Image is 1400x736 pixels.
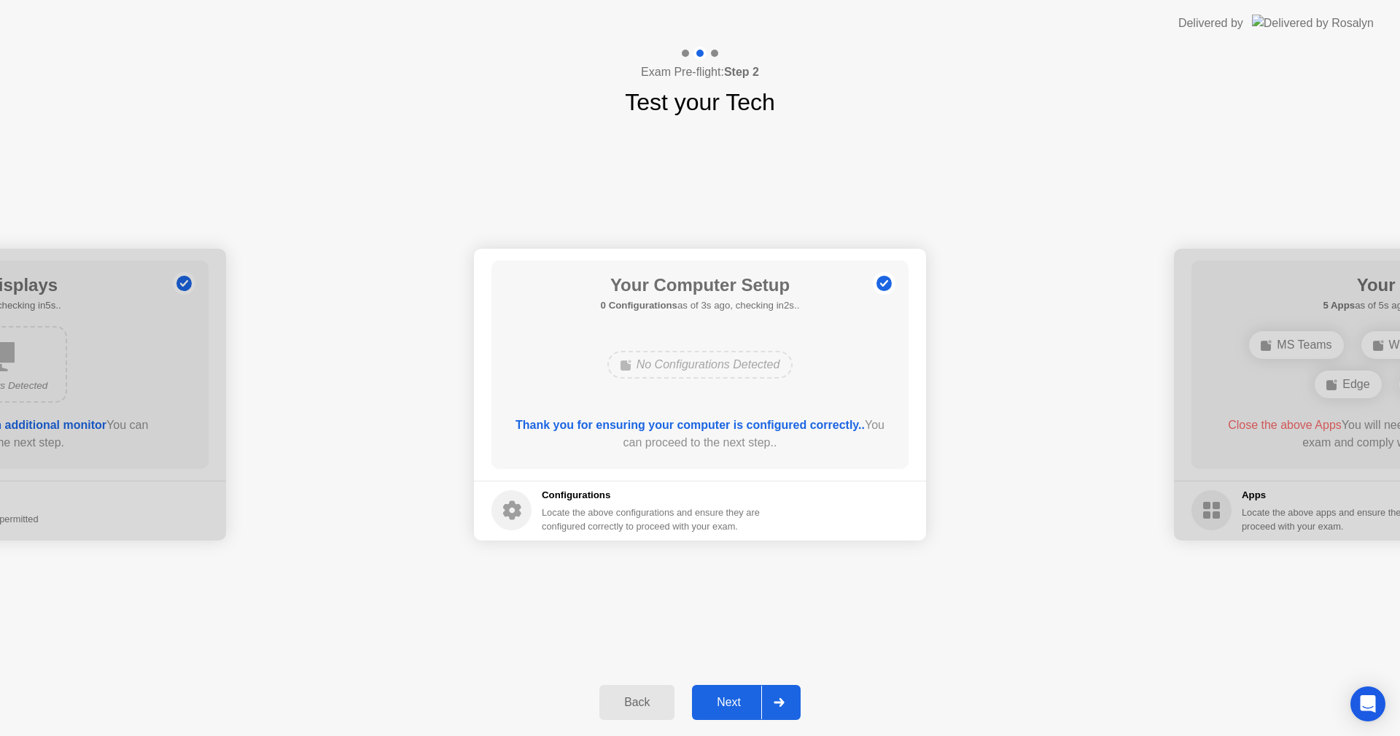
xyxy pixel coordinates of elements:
b: Thank you for ensuring your computer is configured correctly.. [516,419,865,431]
div: Back [604,696,670,709]
div: Locate the above configurations and ensure they are configured correctly to proceed with your exam. [542,505,763,533]
h4: Exam Pre-flight: [641,63,759,81]
h1: Test your Tech [625,85,775,120]
h1: Your Computer Setup [601,272,800,298]
h5: as of 3s ago, checking in2s.. [601,298,800,313]
div: Next [696,696,761,709]
b: 0 Configurations [601,300,677,311]
img: Delivered by Rosalyn [1252,15,1374,31]
b: Step 2 [724,66,759,78]
div: Delivered by [1178,15,1243,32]
button: Next [692,685,801,720]
h5: Configurations [542,488,763,503]
div: No Configurations Detected [607,351,793,379]
button: Back [599,685,674,720]
div: Open Intercom Messenger [1350,686,1385,721]
div: You can proceed to the next step.. [513,417,888,452]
